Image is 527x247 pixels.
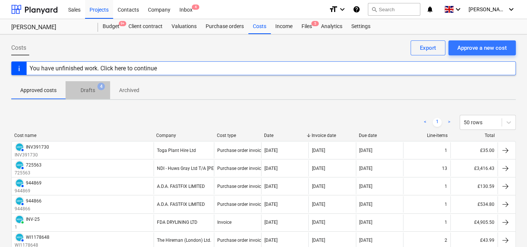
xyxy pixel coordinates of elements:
[192,4,199,10] span: 4
[312,202,325,207] div: [DATE]
[98,19,124,34] a: Budget9+
[359,238,372,243] div: [DATE]
[433,118,442,127] a: Page 1 is your current page
[442,166,447,171] div: 13
[490,211,527,247] iframe: Chat Widget
[15,196,24,206] div: Invoice has been synced with Xero and its status is currently AUTHORISED
[316,19,347,34] a: Analytics
[450,160,497,176] div: £3,416.43
[445,220,447,225] div: 1
[16,216,23,223] img: xero.svg
[311,21,319,26] span: 5
[264,202,278,207] div: [DATE]
[353,5,360,14] i: Knowledge base
[469,6,506,12] span: [PERSON_NAME]
[26,180,42,186] div: 944869
[217,148,263,153] div: Purchase order invoice
[157,184,205,189] div: A.D.A. FASTFIX LIMITED
[97,83,105,90] span: 4
[264,133,305,138] div: Date
[264,220,278,225] div: [DATE]
[338,5,347,14] i: keyboard_arrow_down
[217,202,263,207] div: Purchase order invoice
[312,148,325,153] div: [DATE]
[157,166,241,171] div: NDI - Huws Gray Ltd T/A [PERSON_NAME]
[15,232,24,242] div: Invoice has been synced with Xero and its status is currently AUTHORISED
[15,188,42,194] p: 944869
[264,148,278,153] div: [DATE]
[445,184,447,189] div: 1
[248,19,271,34] a: Costs
[15,152,49,158] p: INV391730
[454,133,495,138] div: Total
[450,196,497,212] div: £534.80
[264,166,278,171] div: [DATE]
[359,166,372,171] div: [DATE]
[26,162,42,168] div: 725563
[167,19,201,34] a: Valuations
[119,21,126,26] span: 9+
[11,43,26,52] span: Costs
[312,220,325,225] div: [DATE]
[411,40,445,55] button: Export
[98,19,124,34] div: Budget
[15,224,40,231] p: 1
[426,5,434,14] i: notifications
[16,143,23,151] img: xero.svg
[157,148,196,153] div: Toga Plant Hire Ltd
[450,142,497,158] div: £35.00
[217,184,263,189] div: Purchase order invoice
[271,19,297,34] a: Income
[217,133,258,138] div: Cost type
[312,238,325,243] div: [DATE]
[15,206,42,212] p: 944866
[312,184,325,189] div: [DATE]
[15,142,24,152] div: Invoice has been synced with Xero and its status is currently AUTHORISED
[16,161,23,169] img: xero.svg
[359,148,372,153] div: [DATE]
[454,5,463,14] i: keyboard_arrow_down
[26,198,42,204] div: 944866
[217,238,263,243] div: Purchase order invoice
[157,220,197,225] div: FDA DRYLINING LTD
[457,43,507,53] div: Approve a new cost
[217,166,263,171] div: Purchase order invoice
[450,214,497,231] div: £4,905.50
[81,86,95,94] p: Drafts
[26,217,40,222] div: INV-25
[421,118,430,127] a: Previous page
[26,235,49,240] div: WI1178648
[16,197,23,205] img: xero.svg
[156,133,211,138] div: Company
[406,133,447,138] div: Line-items
[507,5,516,14] i: keyboard_arrow_down
[297,19,316,34] a: Files5
[16,179,23,187] img: xero.svg
[15,170,42,176] p: 725563
[157,238,211,243] div: The Hireman (London) Ltd.
[450,178,497,194] div: £130.59
[157,202,205,207] div: A.D.A. FASTFIX LIMITED
[368,3,420,16] button: Search
[264,184,278,189] div: [DATE]
[15,214,24,224] div: Invoice has been synced with Xero and its status is currently PAID
[201,19,248,34] a: Purchase orders
[15,178,24,188] div: Invoice has been synced with Xero and its status is currently AUTHORISED
[445,148,447,153] div: 1
[124,19,167,34] a: Client contract
[312,166,325,171] div: [DATE]
[359,184,372,189] div: [DATE]
[420,43,436,53] div: Export
[297,19,316,34] div: Files
[312,133,353,138] div: Invoice date
[347,19,375,34] a: Settings
[217,220,231,225] div: Invoice
[15,160,24,170] div: Invoice has been synced with Xero and its status is currently AUTHORISED
[359,202,372,207] div: [DATE]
